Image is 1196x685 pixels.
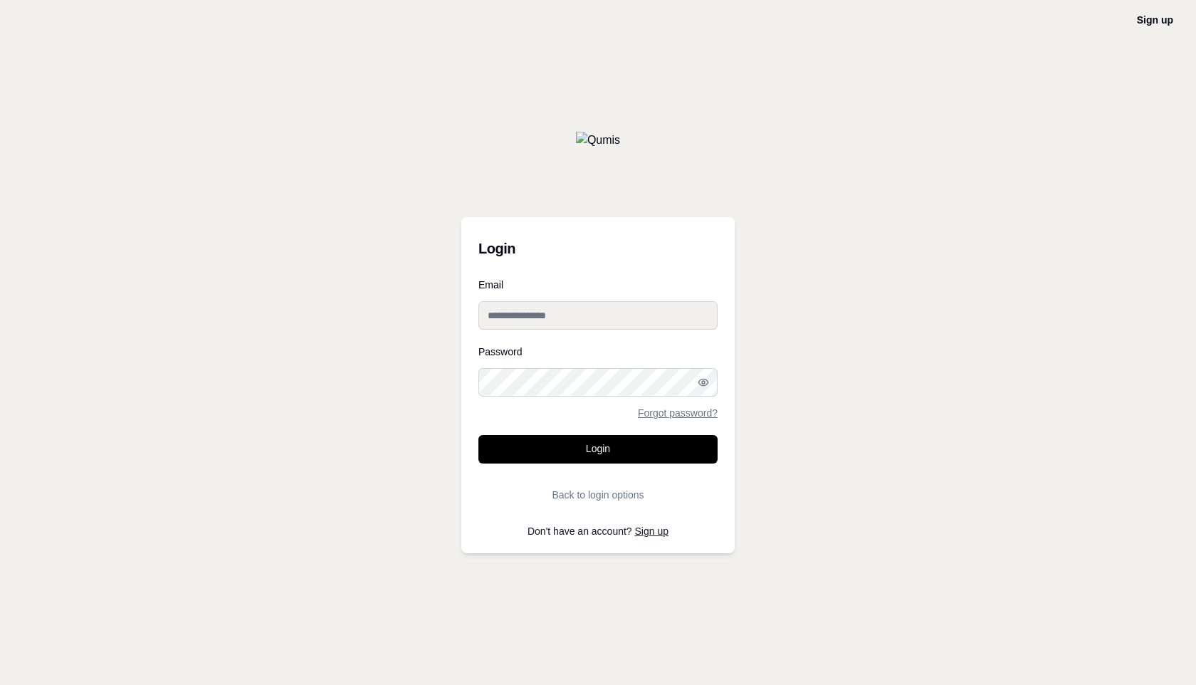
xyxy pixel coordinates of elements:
[478,347,718,357] label: Password
[576,132,620,149] img: Qumis
[478,234,718,263] h3: Login
[478,280,718,290] label: Email
[478,435,718,464] button: Login
[478,526,718,536] p: Don't have an account?
[638,408,718,418] a: Forgot password?
[635,525,668,537] a: Sign up
[1137,14,1173,26] a: Sign up
[478,481,718,509] button: Back to login options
